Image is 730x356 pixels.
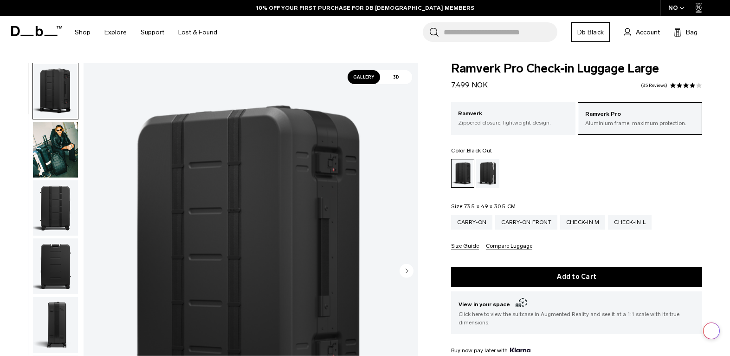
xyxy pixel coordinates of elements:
[451,159,474,188] a: Black Out
[510,348,530,352] img: {"height" => 20, "alt" => "Klarna"}
[585,119,695,127] p: Aluminium frame, maximum protection.
[585,110,695,119] p: Ramverk Pro
[33,63,78,119] img: Ramverk Pro Check-in Luggage Large Black Out
[33,238,78,294] img: Ramverk Pro Check-in Luggage Large Black Out
[486,243,532,250] button: Compare Luggage
[104,16,127,49] a: Explore
[458,119,568,127] p: Zippered closure, lightweight design.
[451,102,575,134] a: Ramverk Zippered closure, lightweight design.
[75,16,90,49] a: Shop
[32,121,78,178] button: Ramverk Pro Check-in Luggage Large Black Out
[33,122,78,178] img: Ramverk Pro Check-in Luggage Large Black Out
[451,148,492,153] legend: Color:
[451,63,702,75] span: Ramverk Pro Check-in Luggage Large
[178,16,217,49] a: Lost & Found
[68,16,224,49] nav: Main Navigation
[464,203,516,210] span: 73.5 x 49 x 30.5 CM
[495,215,557,230] a: Carry-on Front
[560,215,606,230] a: Check-in M
[451,204,516,209] legend: Size:
[451,346,530,355] span: Buy now pay later with
[674,26,698,38] button: Bag
[608,215,652,230] a: Check-in L
[459,299,695,310] span: View in your space
[33,180,78,236] img: Ramverk Pro Check-in Luggage Large Black Out
[451,215,492,230] a: Carry-on
[476,159,499,188] a: Silver
[256,4,474,12] a: 10% OFF YOUR FIRST PURCHASE FOR DB [DEMOGRAPHIC_DATA] MEMBERS
[624,26,660,38] a: Account
[451,80,488,89] span: 7.499 NOK
[33,297,78,353] img: Ramverk Pro Check-in Luggage Large Black Out
[451,243,479,250] button: Size Guide
[636,27,660,37] span: Account
[141,16,164,49] a: Support
[451,267,702,287] button: Add to Cart
[686,27,698,37] span: Bag
[571,22,610,42] a: Db Black
[467,147,492,154] span: Black Out
[400,264,413,280] button: Next slide
[380,70,413,84] span: 3D
[458,109,568,119] p: Ramverk
[641,83,667,88] a: 35 reviews
[451,291,702,334] button: View in your space Click here to view the suitcase in Augmented Reality and see it at a 1:1 scale...
[348,70,380,84] span: Gallery
[32,297,78,353] button: Ramverk Pro Check-in Luggage Large Black Out
[459,310,695,327] span: Click here to view the suitcase in Augmented Reality and see it at a 1:1 scale with its true dime...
